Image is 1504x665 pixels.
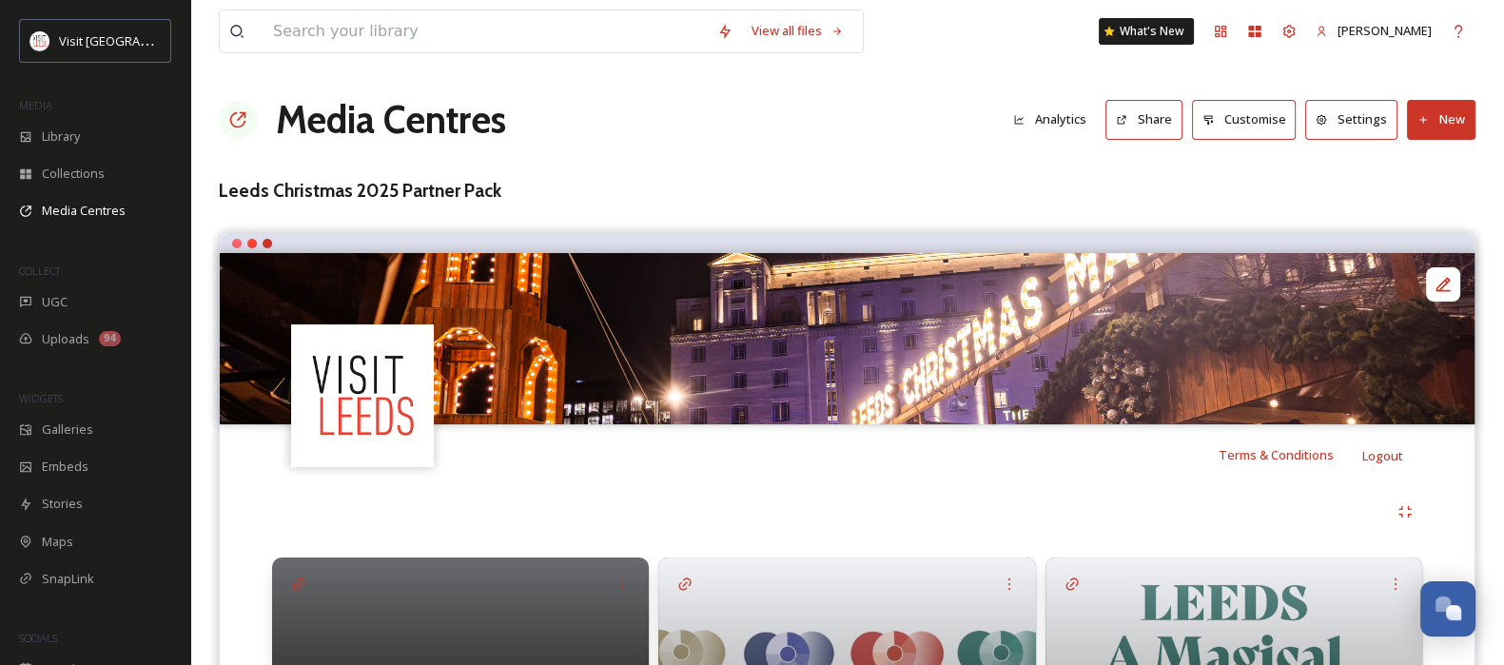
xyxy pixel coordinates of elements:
a: Media Centres [276,91,506,148]
span: WIDGETS [19,391,63,405]
h3: Leeds Christmas 2025 Partner Pack [219,177,1475,205]
span: UGC [42,293,68,311]
a: [PERSON_NAME] [1306,12,1441,49]
span: Stories [42,495,83,513]
img: Leeds Christmas Market at City Square - sign- c Christopher Heaney for Visit Leeds - Christmas 20... [220,253,1475,424]
span: Galleries [42,421,93,439]
button: Share [1105,100,1182,139]
button: Analytics [1004,101,1096,138]
input: Search your library [264,10,708,52]
a: View all files [742,12,853,49]
span: SOCIALS [19,631,57,645]
img: download%20(3).png [294,326,432,464]
span: Collections [42,165,105,183]
span: Maps [42,533,73,551]
button: Settings [1305,100,1397,139]
span: Library [42,127,80,146]
span: Terms & Conditions [1219,446,1334,463]
a: Customise [1192,100,1306,139]
span: Embeds [42,458,88,476]
a: Settings [1305,100,1407,139]
img: download%20(3).png [30,31,49,50]
button: Open Chat [1420,581,1475,636]
span: SnapLink [42,570,94,588]
span: [PERSON_NAME] [1338,22,1432,39]
span: Visit [GEOGRAPHIC_DATA] [59,31,206,49]
button: New [1407,100,1475,139]
a: Terms & Conditions [1219,443,1362,466]
span: Uploads [42,330,89,348]
span: COLLECT [19,264,60,278]
span: MEDIA [19,98,52,112]
a: What's New [1099,18,1194,45]
div: 94 [99,331,121,346]
span: Logout [1362,447,1403,464]
a: Analytics [1004,101,1105,138]
span: Media Centres [42,202,126,220]
button: Customise [1192,100,1297,139]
